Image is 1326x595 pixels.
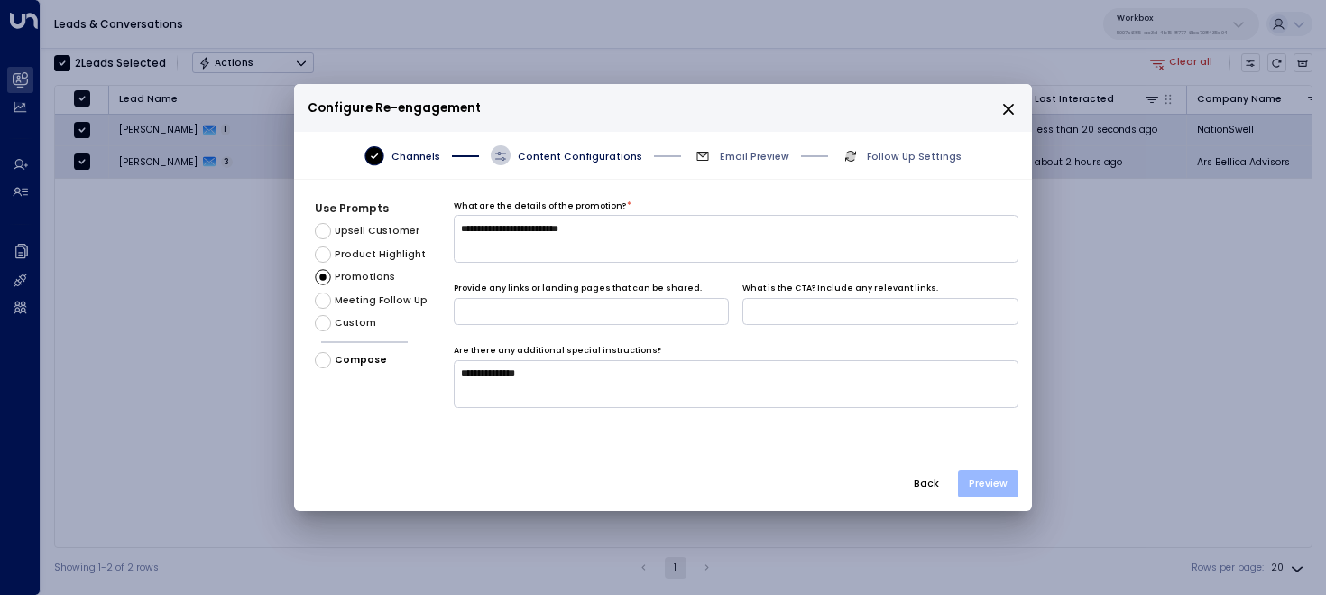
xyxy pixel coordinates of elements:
[720,150,789,163] span: Email Preview
[308,98,481,118] span: Configure Re-engagement
[958,470,1018,497] button: Preview
[335,353,387,367] span: Compose
[335,293,428,308] span: Meeting Follow Up
[315,200,450,217] h4: Use Prompts
[454,345,661,358] label: Are there any additional special instructions?
[335,316,376,330] span: Custom
[902,470,951,497] button: Back
[1000,101,1017,117] button: close
[454,283,702,295] label: Provide any links or landing pages that can be shared.
[335,247,426,262] span: Product Highlight
[867,150,962,163] span: Follow Up Settings
[742,283,938,295] label: What is the CTA? Include any relevant links.
[391,150,440,163] span: Channels
[335,224,419,238] span: Upsell Customer
[335,270,395,284] span: Promotions
[454,200,626,213] label: What are the details of the promotion?
[518,150,642,163] span: Content Configurations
